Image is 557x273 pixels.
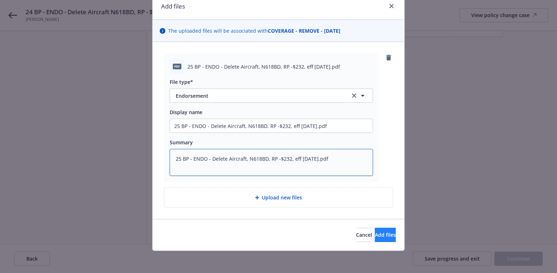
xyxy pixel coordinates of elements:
button: Cancel [356,228,372,242]
h1: Add files [161,2,185,11]
span: Display name [170,109,202,116]
span: Summary [170,139,193,146]
textarea: 25 BP - ENDO - Delete Aircraft, N618BD, RP -$232, eff [DATE].pdf [170,149,373,176]
div: Upload new files [164,187,393,208]
span: 25 BP - ENDO - Delete Aircraft, N618BD, RP -$232, eff [DATE].pdf [187,63,340,70]
span: pdf [173,64,181,69]
a: remove [384,53,393,62]
a: clear selection [350,91,359,100]
strong: COVERAGE - REMOVE - [DATE] [268,27,340,34]
span: Cancel [356,231,372,238]
span: Add files [375,231,396,238]
span: Endorsement [176,92,340,100]
span: Upload new files [262,194,302,201]
button: Endorsementclear selection [170,89,373,103]
span: File type* [170,79,193,85]
a: close [387,2,396,10]
button: Add files [375,228,396,242]
input: Add display name here... [170,119,373,133]
span: The uploaded files will be associated with [168,27,340,34]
